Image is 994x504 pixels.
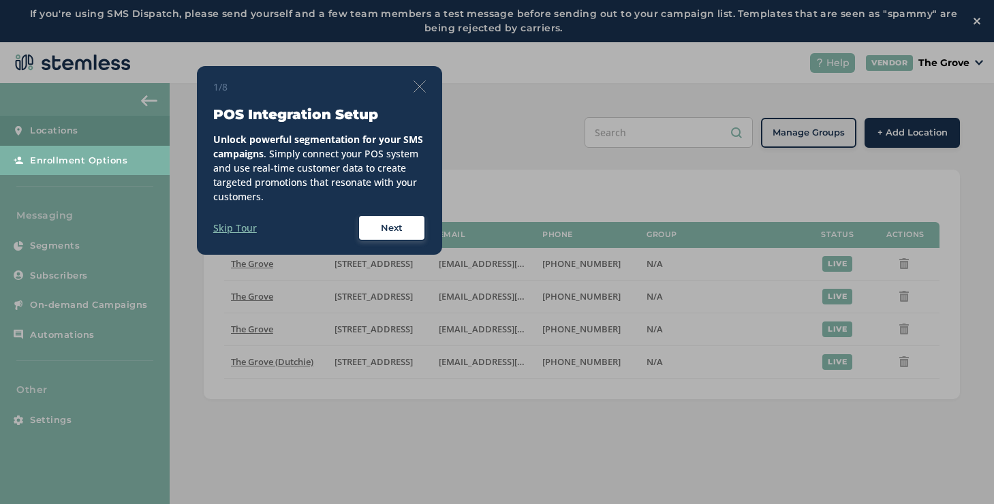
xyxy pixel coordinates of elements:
[213,221,257,235] label: Skip Tour
[926,439,994,504] iframe: Chat Widget
[30,154,127,168] span: Enrollment Options
[213,80,228,94] span: 1/8
[358,215,426,242] button: Next
[414,80,426,93] img: icon-close-thin-accent-606ae9a3.svg
[213,133,423,160] strong: Unlock powerful segmentation for your SMS campaigns
[381,221,403,235] span: Next
[213,132,426,204] div: . Simply connect your POS system and use real-time customer data to create targeted promotions th...
[213,105,426,124] h3: POS Integration Setup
